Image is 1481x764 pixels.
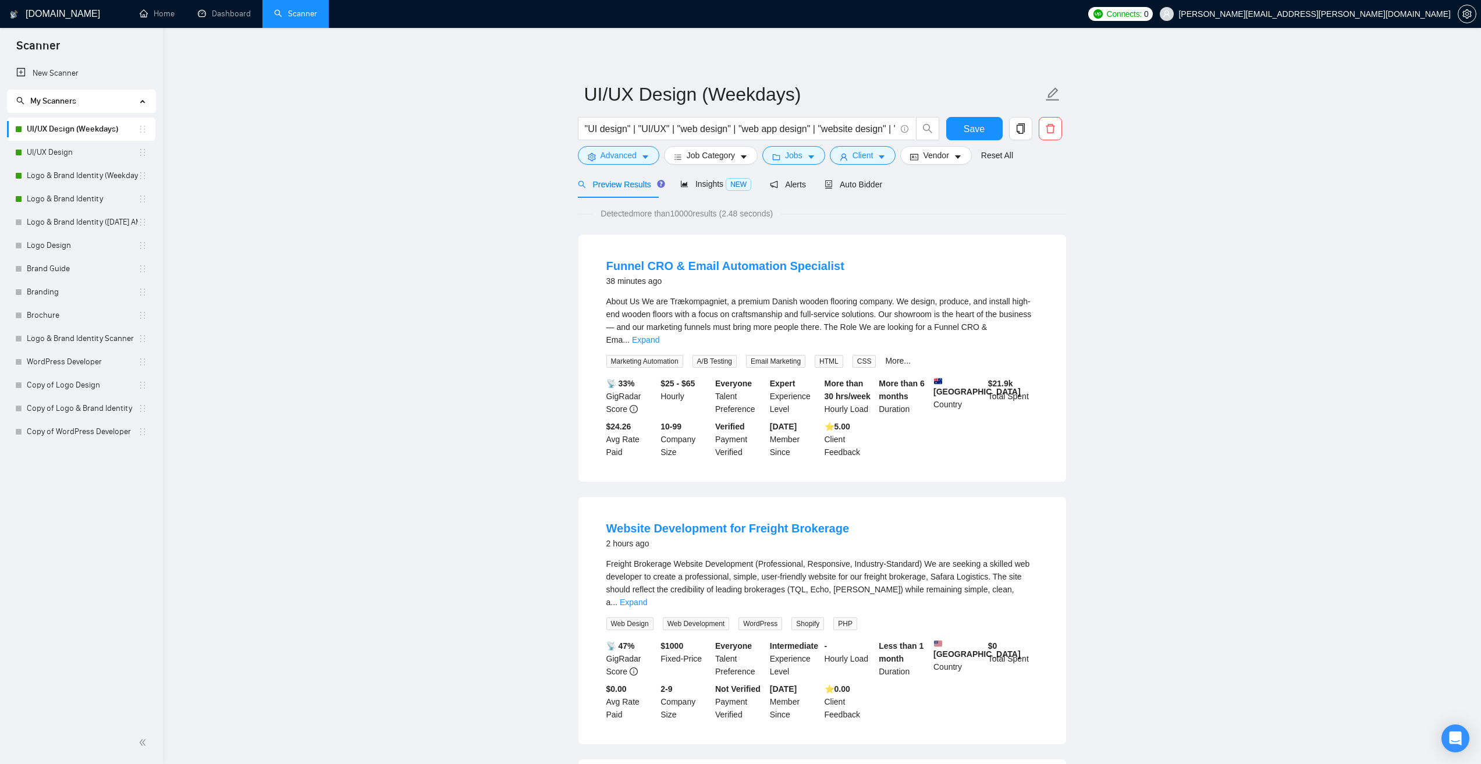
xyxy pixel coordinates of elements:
[16,97,24,105] span: search
[933,639,1021,659] b: [GEOGRAPHIC_DATA]
[1458,9,1476,19] span: setting
[825,180,833,189] span: robot
[770,379,795,388] b: Expert
[27,187,138,211] a: Logo & Brand Identity
[822,377,877,415] div: Hourly Load
[7,420,155,443] li: Copy of WordPress Developer
[138,241,147,250] span: holder
[674,152,682,161] span: bars
[138,404,147,413] span: holder
[138,194,147,204] span: holder
[16,96,76,106] span: My Scanners
[785,149,802,162] span: Jobs
[27,374,138,397] a: Copy of Logo Design
[663,617,730,630] span: Web Development
[885,356,911,365] a: More...
[715,422,745,431] b: Verified
[1163,10,1171,18] span: user
[825,180,882,189] span: Auto Bidder
[578,180,662,189] span: Preview Results
[7,234,155,257] li: Logo Design
[840,152,848,161] span: user
[740,152,748,161] span: caret-down
[623,335,630,344] span: ...
[680,179,751,189] span: Insights
[726,178,751,191] span: NEW
[606,355,683,368] span: Marketing Automation
[988,379,1013,388] b: $ 21.9k
[660,641,683,651] b: $ 1000
[606,641,635,651] b: 📡 47%
[585,122,896,136] input: Search Freelance Jobs...
[822,639,877,678] div: Hourly Load
[878,152,886,161] span: caret-down
[604,639,659,678] div: GigRadar Score
[986,377,1040,415] div: Total Spent
[27,304,138,327] a: Brochure
[770,180,806,189] span: Alerts
[715,684,761,694] b: Not Verified
[876,377,931,415] div: Duration
[138,357,147,367] span: holder
[715,379,752,388] b: Everyone
[604,420,659,459] div: Avg Rate Paid
[1458,5,1476,23] button: setting
[746,355,805,368] span: Email Marketing
[630,667,638,676] span: info-circle
[815,355,843,368] span: HTML
[606,522,850,535] a: Website Development for Freight Brokerage
[822,683,877,721] div: Client Feedback
[7,257,155,280] li: Brand Guide
[715,641,752,651] b: Everyone
[606,557,1038,609] div: Freight Brokerage Website Development (Professional, Responsive, Industry-Standard) We are seekin...
[27,164,138,187] a: Logo & Brand Identity (Weekdays)
[680,180,688,188] span: area-chart
[1039,123,1061,134] span: delete
[138,148,147,157] span: holder
[713,377,768,415] div: Talent Preference
[274,9,317,19] a: searchScanner
[713,639,768,678] div: Talent Preference
[138,218,147,227] span: holder
[658,377,713,415] div: Hourly
[658,639,713,678] div: Fixed-Price
[954,152,962,161] span: caret-down
[988,641,997,651] b: $ 0
[10,5,18,24] img: logo
[7,374,155,397] li: Copy of Logo Design
[606,295,1038,346] div: About Us We are Trækompagniet, a premium Danish wooden flooring company. We design, produce, and ...
[879,379,925,401] b: More than 6 months
[606,260,844,272] a: Funnel CRO & Email Automation Specialist
[807,152,815,161] span: caret-down
[138,334,147,343] span: holder
[606,422,631,431] b: $24.26
[27,141,138,164] a: UI/UX Design
[772,152,780,161] span: folder
[825,684,850,694] b: ⭐️ 0.00
[606,684,627,694] b: $0.00
[140,9,175,19] a: homeHome
[606,617,654,630] span: Web Design
[27,397,138,420] a: Copy of Logo & Brand Identity
[138,311,147,320] span: holder
[713,420,768,459] div: Payment Verified
[1441,724,1469,752] div: Open Intercom Messenger
[768,420,822,459] div: Member Since
[825,641,827,651] b: -
[138,737,150,748] span: double-left
[7,280,155,304] li: Branding
[1093,9,1103,19] img: upwork-logo.png
[770,422,797,431] b: [DATE]
[934,639,942,648] img: 🇺🇸
[931,639,986,678] div: Country
[27,257,138,280] a: Brand Guide
[138,287,147,297] span: holder
[770,641,818,651] b: Intermediate
[933,377,1021,396] b: [GEOGRAPHIC_DATA]
[768,639,822,678] div: Experience Level
[606,379,635,388] b: 📡 33%
[900,146,971,165] button: idcardVendorcaret-down
[916,117,939,140] button: search
[7,304,155,327] li: Brochure
[687,149,735,162] span: Job Category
